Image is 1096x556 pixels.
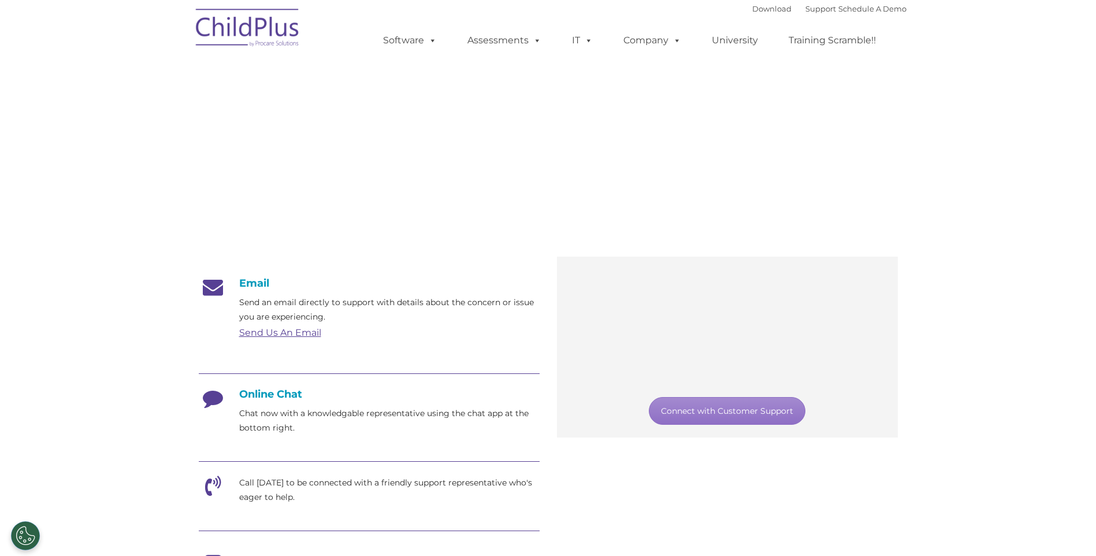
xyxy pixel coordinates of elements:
h4: Online Chat [199,388,540,401]
p: Chat now with a knowledgable representative using the chat app at the bottom right. [239,406,540,435]
h4: Email [199,277,540,290]
p: Call [DATE] to be connected with a friendly support representative who's eager to help. [239,476,540,505]
a: Company [612,29,693,52]
img: ChildPlus by Procare Solutions [190,1,306,58]
a: Connect with Customer Support [649,397,805,425]
a: Software [371,29,448,52]
font: | [752,4,906,13]
a: Download [752,4,792,13]
a: Assessments [456,29,553,52]
button: Cookies Settings [11,521,40,550]
a: University [700,29,770,52]
a: Schedule A Demo [838,4,906,13]
a: IT [560,29,604,52]
a: Training Scramble!! [777,29,887,52]
p: Send an email directly to support with details about the concern or issue you are experiencing. [239,295,540,324]
a: Support [805,4,836,13]
a: Send Us An Email [239,327,321,338]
